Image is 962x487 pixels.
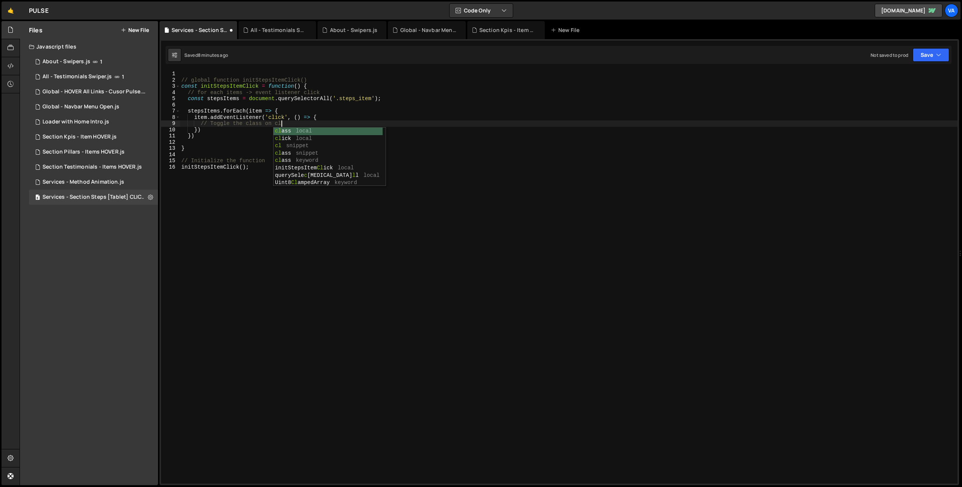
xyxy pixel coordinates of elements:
div: About - Swipers.js [43,58,90,65]
div: Saved [184,52,228,58]
div: All - Testimonials Swiper.js [251,26,307,34]
div: 5 [161,96,180,102]
div: 10 [161,127,180,133]
div: 13 [161,145,180,152]
div: 16253/45325.js [29,160,158,175]
div: 14 [161,152,180,158]
div: 16253/45227.js [29,114,158,129]
div: 16253/44878.js [29,175,158,190]
div: All - Testimonials Swiper.js [43,73,112,80]
div: 8 minutes ago [198,52,228,58]
div: Section Kpis - Item HOVER.js [43,134,117,140]
div: 6 [161,102,180,108]
div: All - Testimonials Swiper.js [29,69,158,84]
span: 1 [122,74,124,80]
div: 4 [161,90,180,96]
div: 15 [161,158,180,164]
div: 7 [161,108,180,114]
button: New File [121,27,149,33]
div: 16253/44426.js [29,99,158,114]
div: PULSE [29,6,49,15]
div: Section Pillars - Items HOVER.js [43,149,125,155]
a: [DOMAIN_NAME] [875,4,942,17]
div: 2 [161,77,180,84]
div: Services - Section Steps [Tablet] CLICK.js [43,194,146,201]
div: 8 [161,114,180,121]
button: Code Only [450,4,513,17]
div: About - Swipers.js [29,54,158,69]
div: 16 [161,164,180,170]
a: Va [945,4,958,17]
div: Services - Method Animation.js [43,179,124,186]
div: About - Swipers.js [330,26,378,34]
div: Not saved to prod [871,52,908,58]
div: Section Testimonials - Items HOVER.js [43,164,142,170]
div: 16253/44485.js [29,129,158,145]
span: 1 [100,59,102,65]
div: Global - Navbar Menu Open.js [43,103,119,110]
div: 16253/44429.js [29,145,158,160]
button: Save [913,48,949,62]
span: 8 [35,195,40,201]
div: 11 [161,133,180,139]
div: 16253/45676.js [29,84,161,99]
div: Global - HOVER All Links - Cusor Pulse.js [43,88,146,95]
a: 🤙 [2,2,20,20]
div: Global - Navbar Menu Open.js [400,26,457,34]
div: 9 [161,120,180,127]
h2: Files [29,26,43,34]
div: 3 [161,83,180,90]
div: Javascript files [20,39,158,54]
div: 12 [161,139,180,146]
div: Section Kpis - Item HOVER.js [479,26,536,34]
div: 16253/45790.js [29,190,161,205]
div: New File [551,26,582,34]
div: 1 [161,71,180,77]
div: Services - Section Steps [Tablet] CLICK.js [172,26,228,34]
div: Loader with Home Intro.js [43,119,109,125]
